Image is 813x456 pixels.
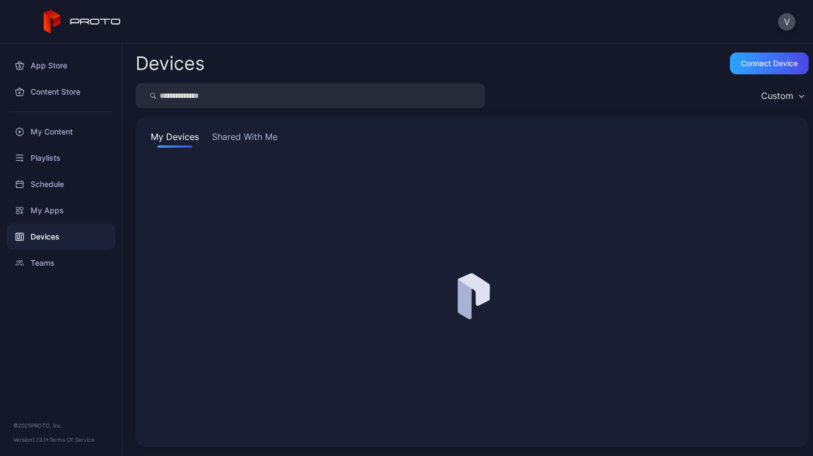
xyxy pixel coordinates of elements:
a: My Apps [7,197,115,224]
button: Custom [756,83,809,108]
button: V [778,13,796,31]
div: Connect device [741,59,798,68]
a: Content Store [7,79,115,105]
h2: Devices [135,54,205,73]
button: My Devices [149,130,201,148]
a: Playlists [7,145,115,171]
button: Connect device [730,52,809,74]
div: © 2025 PROTO, Inc. [13,421,109,430]
a: Devices [7,224,115,250]
a: Teams [7,250,115,276]
span: Version 1.13.1 • [13,436,49,443]
a: Schedule [7,171,115,197]
a: App Store [7,52,115,79]
button: Shared With Me [210,130,280,148]
a: Terms Of Service [49,436,95,443]
a: My Content [7,119,115,145]
div: Custom [761,90,793,101]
